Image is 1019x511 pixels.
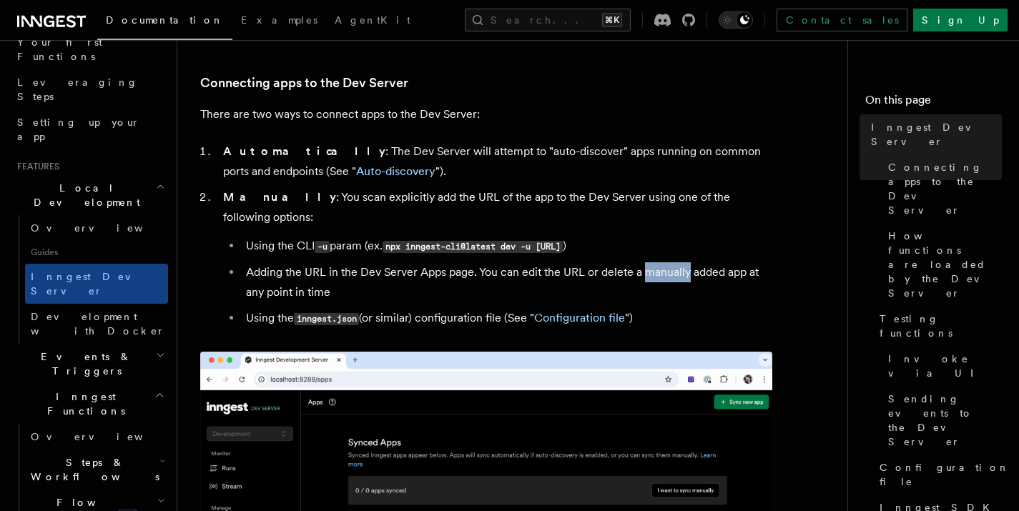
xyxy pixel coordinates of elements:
[219,142,772,182] li: : The Dev Server will attempt to "auto-discover" apps running on common ports and endpoints (See ...
[865,91,1002,114] h4: On this page
[880,312,1002,340] span: Testing functions
[383,241,563,253] code: npx inngest-cli@latest dev -u [URL]
[219,187,772,329] li: : You scan explicitly add the URL of the app to the Dev Server using one of the following options:
[31,431,178,442] span: Overview
[200,73,408,93] a: Connecting apps to the Dev Server
[242,236,772,257] li: Using the CLI param (ex. )
[17,116,140,142] span: Setting up your app
[888,229,1002,300] span: How functions are loaded by the Dev Server
[242,308,772,329] li: Using the (or similar) configuration file (See " ")
[25,264,168,304] a: Inngest Dev Server
[25,455,159,484] span: Steps & Workflows
[888,160,1002,217] span: Connecting apps to the Dev Server
[888,352,1002,380] span: Invoke via UI
[871,120,1002,149] span: Inngest Dev Server
[11,29,168,69] a: Your first Functions
[232,4,326,39] a: Examples
[11,215,168,344] div: Local Development
[882,223,1002,306] a: How functions are loaded by the Dev Server
[25,215,168,241] a: Overview
[913,9,1008,31] a: Sign Up
[106,14,224,26] span: Documentation
[25,304,168,344] a: Development with Docker
[777,9,907,31] a: Contact sales
[223,190,336,204] strong: Manually
[865,114,1002,154] a: Inngest Dev Server
[356,164,435,178] a: Auto-discovery
[719,11,753,29] button: Toggle dark mode
[242,262,772,302] li: Adding the URL in the Dev Server Apps page. You can edit the URL or delete a manually added app a...
[11,349,156,378] span: Events & Triggers
[326,4,419,39] a: AgentKit
[31,311,165,337] span: Development with Docker
[11,344,168,384] button: Events & Triggers
[465,9,631,31] button: Search...⌘K
[315,241,330,253] code: -u
[241,14,317,26] span: Examples
[25,424,168,450] a: Overview
[882,154,1002,223] a: Connecting apps to the Dev Server
[534,311,625,324] a: Configuration file
[11,69,168,109] a: Leveraging Steps
[882,386,1002,455] a: Sending events to the Dev Server
[11,390,154,418] span: Inngest Functions
[882,346,1002,386] a: Invoke via UI
[11,109,168,149] a: Setting up your app
[31,271,153,297] span: Inngest Dev Server
[31,222,178,234] span: Overview
[335,14,410,26] span: AgentKit
[97,4,232,40] a: Documentation
[200,104,772,124] p: There are two ways to connect apps to the Dev Server:
[223,144,385,158] strong: Automatically
[25,241,168,264] span: Guides
[874,306,1002,346] a: Testing functions
[874,455,1002,495] a: Configuration file
[11,161,59,172] span: Features
[294,313,359,325] code: inngest.json
[880,460,1010,489] span: Configuration file
[11,384,168,424] button: Inngest Functions
[602,13,622,27] kbd: ⌘K
[888,392,1002,449] span: Sending events to the Dev Server
[11,175,168,215] button: Local Development
[17,76,138,102] span: Leveraging Steps
[11,181,156,209] span: Local Development
[25,450,168,490] button: Steps & Workflows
